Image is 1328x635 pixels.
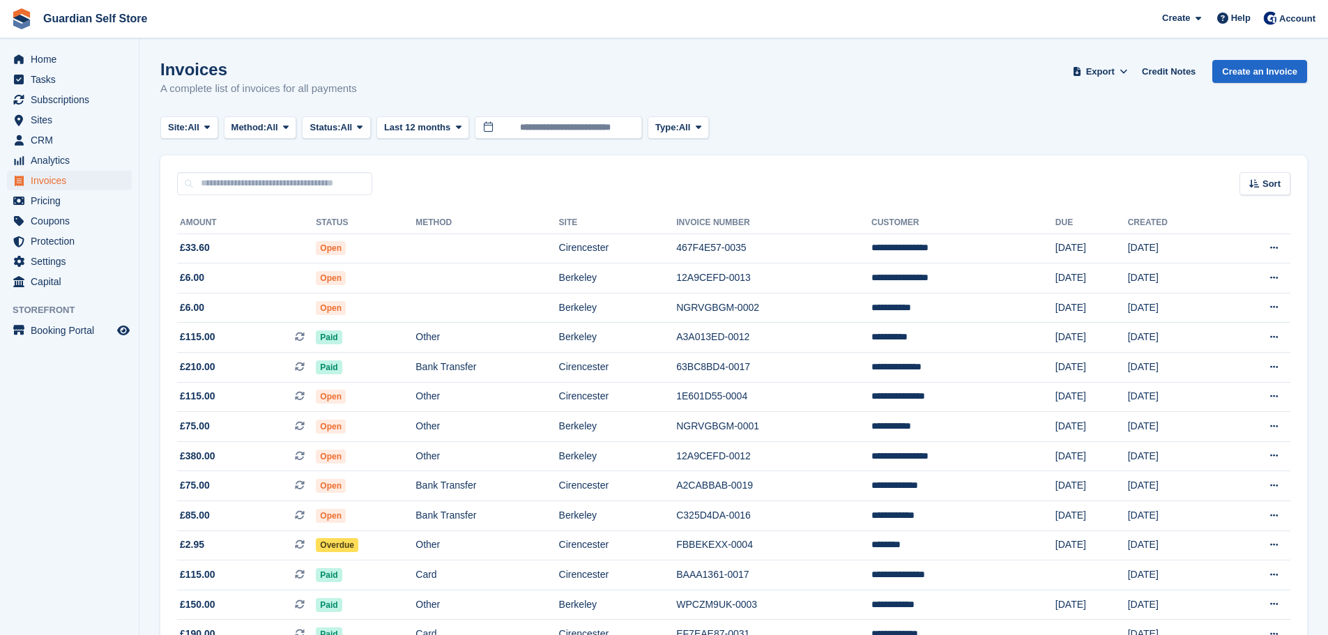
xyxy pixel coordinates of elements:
[1055,530,1128,560] td: [DATE]
[31,231,114,251] span: Protection
[655,121,679,135] span: Type:
[1055,382,1128,412] td: [DATE]
[1055,234,1128,263] td: [DATE]
[31,171,114,190] span: Invoices
[7,49,132,69] a: menu
[316,271,346,285] span: Open
[1231,11,1251,25] span: Help
[559,293,677,323] td: Berkeley
[31,272,114,291] span: Capital
[1128,560,1222,590] td: [DATE]
[188,121,199,135] span: All
[31,70,114,89] span: Tasks
[31,90,114,109] span: Subscriptions
[180,508,210,523] span: £85.00
[7,171,132,190] a: menu
[13,303,139,317] span: Storefront
[38,7,153,30] a: Guardian Self Store
[316,598,342,612] span: Paid
[31,130,114,150] span: CRM
[180,419,210,434] span: £75.00
[676,353,871,383] td: 63BC8BD4-0017
[1055,353,1128,383] td: [DATE]
[180,567,215,582] span: £115.00
[1055,263,1128,293] td: [DATE]
[1128,471,1222,501] td: [DATE]
[177,212,316,234] th: Amount
[1128,323,1222,353] td: [DATE]
[1055,590,1128,620] td: [DATE]
[1128,501,1222,531] td: [DATE]
[676,293,871,323] td: NGRVGBGM-0002
[1128,234,1222,263] td: [DATE]
[316,241,346,255] span: Open
[310,121,340,135] span: Status:
[31,151,114,170] span: Analytics
[160,60,357,79] h1: Invoices
[415,590,558,620] td: Other
[316,479,346,493] span: Open
[871,212,1055,234] th: Customer
[180,240,210,255] span: £33.60
[316,568,342,582] span: Paid
[415,441,558,471] td: Other
[559,530,677,560] td: Cirencester
[180,478,210,493] span: £75.00
[316,360,342,374] span: Paid
[316,509,346,523] span: Open
[1128,212,1222,234] th: Created
[559,382,677,412] td: Cirencester
[559,501,677,531] td: Berkeley
[7,321,132,340] a: menu
[384,121,450,135] span: Last 12 months
[316,538,358,552] span: Overdue
[316,420,346,434] span: Open
[559,412,677,442] td: Berkeley
[1262,177,1281,191] span: Sort
[7,191,132,211] a: menu
[180,360,215,374] span: £210.00
[676,382,871,412] td: 1E601D55-0004
[415,471,558,501] td: Bank Transfer
[676,441,871,471] td: 12A9CEFD-0012
[1128,441,1222,471] td: [DATE]
[7,231,132,251] a: menu
[679,121,691,135] span: All
[415,412,558,442] td: Other
[1162,11,1190,25] span: Create
[676,471,871,501] td: A2CABBAB-0019
[1128,263,1222,293] td: [DATE]
[168,121,188,135] span: Site:
[302,116,370,139] button: Status: All
[1055,471,1128,501] td: [DATE]
[1128,353,1222,383] td: [DATE]
[559,212,677,234] th: Site
[316,390,346,404] span: Open
[1055,323,1128,353] td: [DATE]
[1128,530,1222,560] td: [DATE]
[31,252,114,271] span: Settings
[160,116,218,139] button: Site: All
[676,234,871,263] td: 467F4E57-0035
[31,110,114,130] span: Sites
[180,270,204,285] span: £6.00
[231,121,267,135] span: Method:
[376,116,469,139] button: Last 12 months
[415,530,558,560] td: Other
[559,234,677,263] td: Cirencester
[559,560,677,590] td: Cirencester
[676,530,871,560] td: FBBEKEXX-0004
[180,389,215,404] span: £115.00
[1128,412,1222,442] td: [DATE]
[7,70,132,89] a: menu
[316,301,346,315] span: Open
[1055,441,1128,471] td: [DATE]
[316,330,342,344] span: Paid
[7,151,132,170] a: menu
[1055,501,1128,531] td: [DATE]
[180,300,204,315] span: £6.00
[559,590,677,620] td: Berkeley
[180,537,204,552] span: £2.95
[1086,65,1115,79] span: Export
[1055,412,1128,442] td: [DATE]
